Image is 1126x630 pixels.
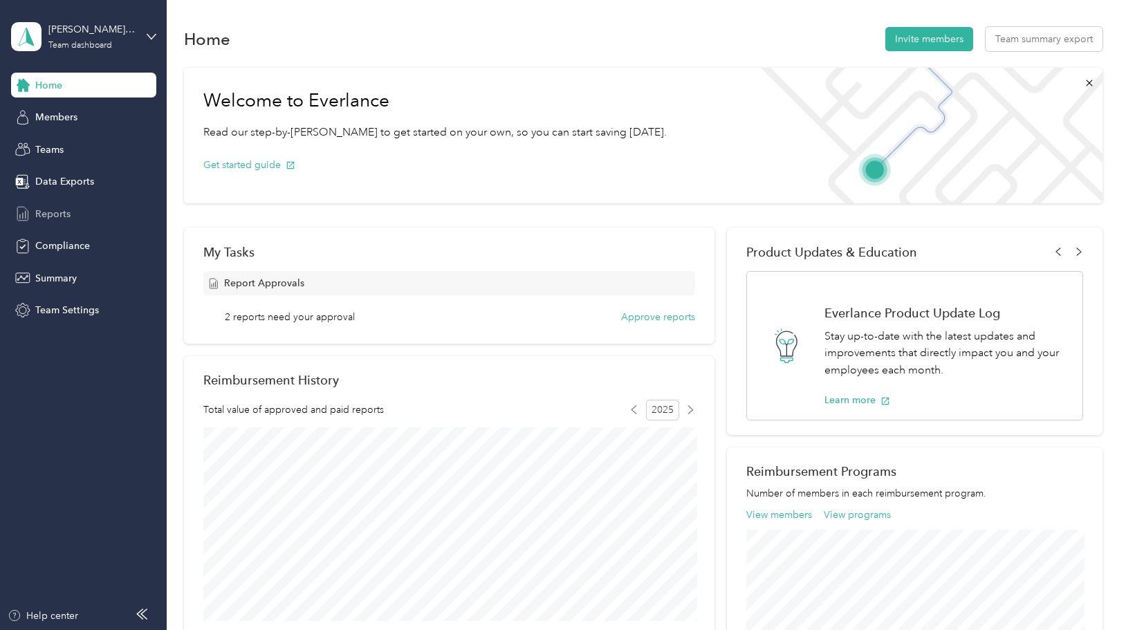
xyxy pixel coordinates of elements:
[224,276,304,290] span: Report Approvals
[203,245,695,259] div: My Tasks
[48,22,135,37] div: [PERSON_NAME][EMAIL_ADDRESS][PERSON_NAME][DOMAIN_NAME]
[184,32,230,46] h1: Home
[203,402,384,417] span: Total value of approved and paid reports
[35,78,62,93] span: Home
[35,303,99,317] span: Team Settings
[824,393,890,407] button: Learn more
[1049,553,1126,630] iframe: Everlance-gr Chat Button Frame
[35,174,94,189] span: Data Exports
[203,90,667,112] h1: Welcome to Everlance
[203,158,295,172] button: Get started guide
[747,68,1102,203] img: Welcome to everlance
[986,27,1102,51] button: Team summary export
[885,27,973,51] button: Invite members
[824,328,1068,379] p: Stay up-to-date with the latest updates and improvements that directly impact you and your employ...
[824,306,1068,320] h1: Everlance Product Update Log
[746,245,917,259] span: Product Updates & Education
[48,41,112,50] div: Team dashboard
[824,508,891,522] button: View programs
[35,142,64,157] span: Teams
[35,207,71,221] span: Reports
[8,609,78,623] button: Help center
[621,310,695,324] button: Approve reports
[203,124,667,141] p: Read our step-by-[PERSON_NAME] to get started on your own, so you can start saving [DATE].
[35,110,77,124] span: Members
[646,400,679,420] span: 2025
[225,310,355,324] span: 2 reports need your approval
[203,373,339,387] h2: Reimbursement History
[746,486,1083,501] p: Number of members in each reimbursement program.
[35,239,90,253] span: Compliance
[746,464,1083,479] h2: Reimbursement Programs
[746,508,812,522] button: View members
[35,271,77,286] span: Summary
